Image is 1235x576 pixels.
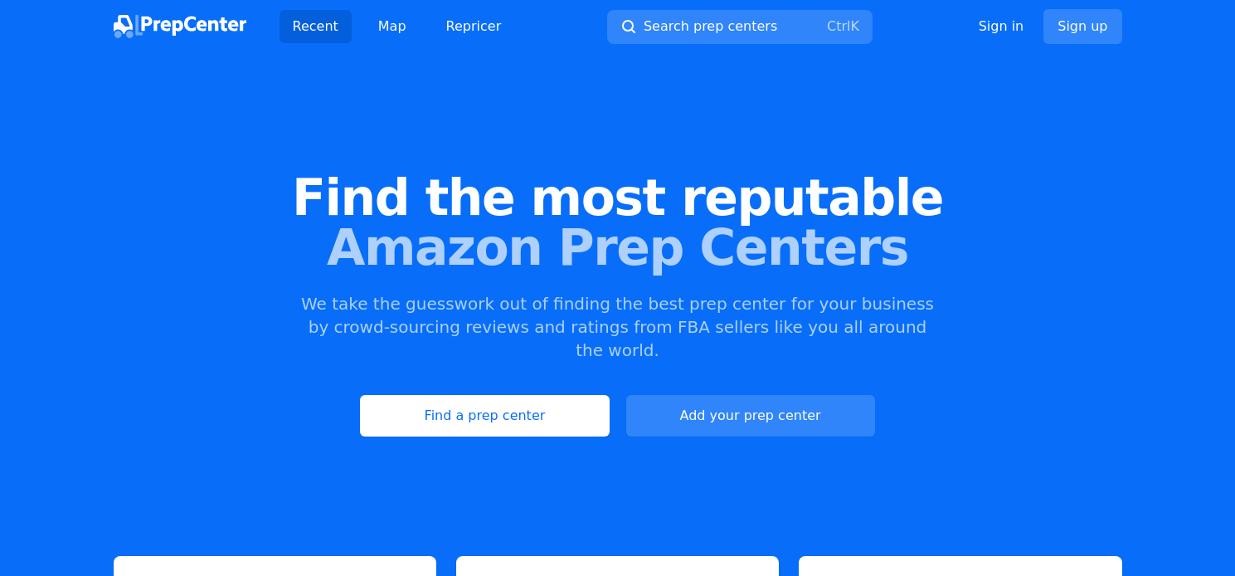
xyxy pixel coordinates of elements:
kbd: K [850,18,859,34]
a: Map [365,10,420,43]
a: Find a prep center [360,395,609,437]
kbd: Ctrl [827,18,850,34]
a: Repricer [433,10,515,43]
span: Amazon Prep Centers [27,222,1208,272]
p: We take the guesswork out of finding the best prep center for your business by crowd-sourcing rev... [299,292,936,362]
span: Search prep centers [644,17,777,37]
span: Find the most reputable [27,173,1208,222]
a: Sign in [979,17,1024,37]
a: Recent [280,10,352,43]
button: Search prep centersCtrlK [607,10,873,44]
a: Sign up [1043,9,1121,44]
img: PrepCenter [114,15,246,38]
a: Add your prep center [626,395,875,437]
